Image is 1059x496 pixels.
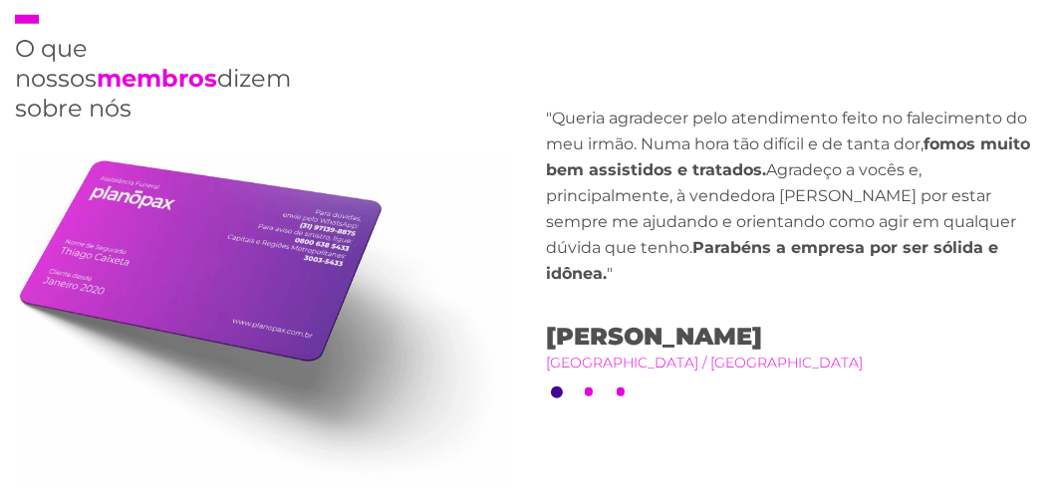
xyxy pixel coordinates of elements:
small: [GEOGRAPHIC_DATA] / [GEOGRAPHIC_DATA] [546,352,1044,373]
img: card [15,153,513,484]
button: 3 of 3 [617,387,626,396]
button: 1 of 3 [551,386,563,398]
p: "Queria agradecer pelo atendimento feito no falecimento do meu irmão. Numa hora tão difícil e de ... [546,106,1044,287]
strong: membros [97,64,217,93]
button: 2 of 3 [585,387,594,396]
span: [PERSON_NAME] [546,322,1044,352]
h2: O que nossos dizem sobre nós [15,15,279,124]
strong: Parabéns a empresa por ser sólida e idônea. [546,238,998,283]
